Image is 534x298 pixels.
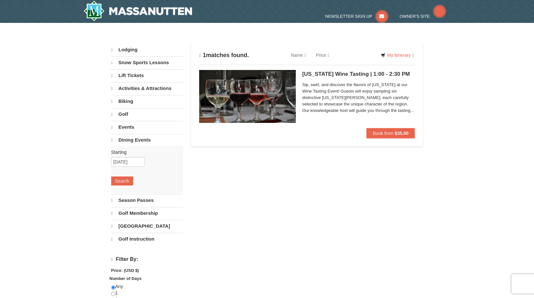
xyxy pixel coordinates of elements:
[111,256,183,263] h4: Filter By:
[111,207,183,219] a: Golf Membership
[366,128,415,138] button: Book from $35.00
[199,70,296,123] img: 6619865-193-7846229e.png
[302,82,415,114] span: Sip, swirl, and discover the flavors of [US_STATE] at our Wine Tasting Event! Guests will enjoy s...
[395,131,409,136] strong: $35.00
[83,1,192,21] a: Massanutten Resort
[111,220,183,232] a: [GEOGRAPHIC_DATA]
[110,276,142,281] strong: Number of Days
[111,134,183,146] a: Dining Events
[111,69,183,82] a: Lift Tickets
[83,1,192,21] img: Massanutten Resort Logo
[325,14,372,19] span: Newsletter Sign Up
[111,176,133,185] button: Search
[111,82,183,94] a: Activities & Attractions
[111,95,183,107] a: Biking
[111,149,178,155] label: Starting
[111,233,183,245] a: Golf Instruction
[286,49,311,62] a: Name
[325,14,388,19] a: Newsletter Sign Up
[400,14,430,19] span: Owner's Site
[111,44,183,56] a: Lodging
[302,71,415,77] h5: [US_STATE] Wine Tasting | 1:00 - 2:30 PM
[111,56,183,69] a: Snow Sports Lessons
[111,194,183,206] a: Season Passes
[373,131,393,136] span: Book from
[111,108,183,120] a: Golf
[311,49,334,62] a: Price
[377,50,418,60] a: My Itinerary
[111,268,139,273] strong: Price: (USD $)
[400,14,446,19] a: Owner's Site
[111,121,183,133] a: Events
